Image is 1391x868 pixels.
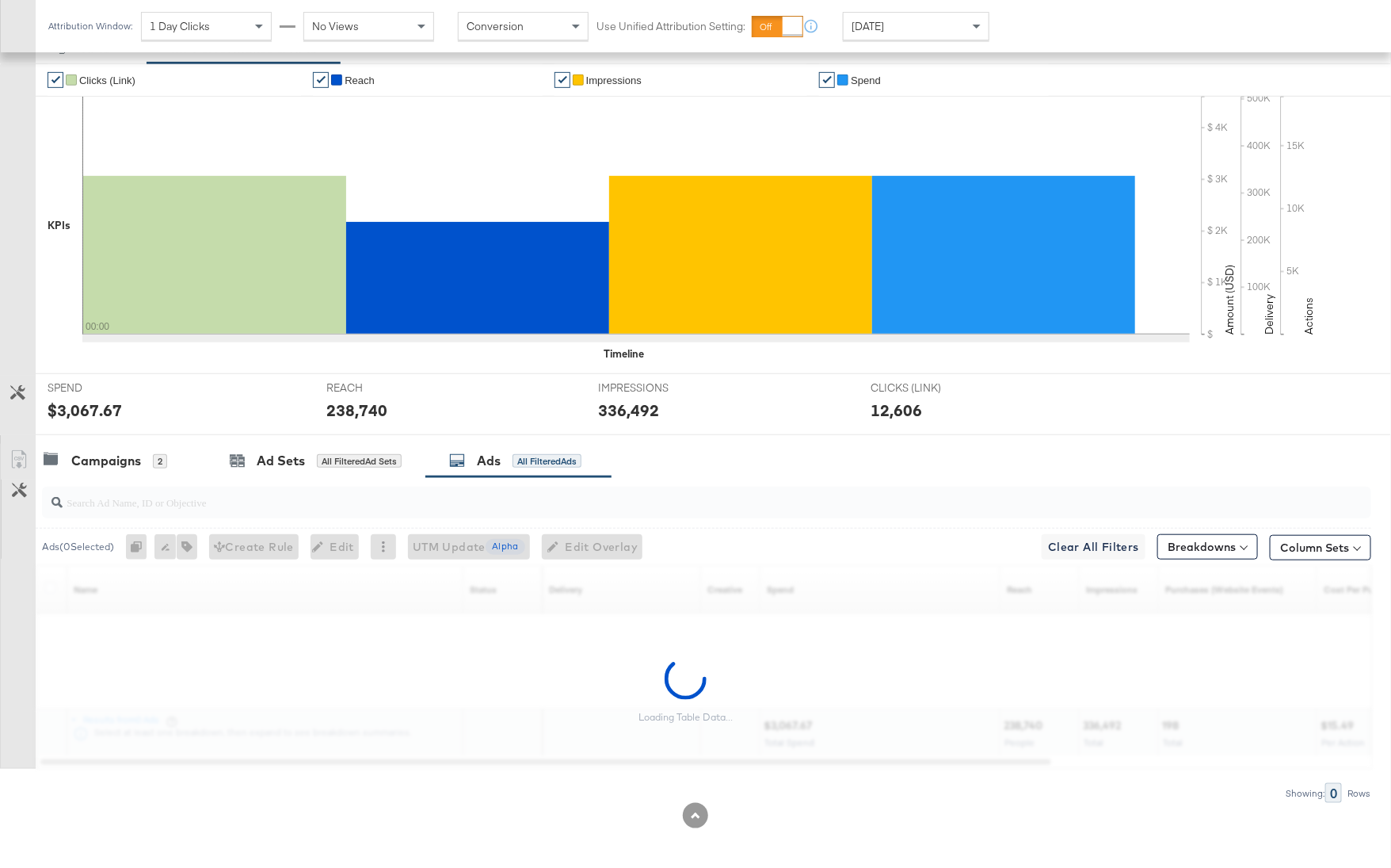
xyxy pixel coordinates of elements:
div: All Filtered Ads [513,454,581,468]
span: No Views [312,19,359,33]
span: Impressions [586,75,642,86]
a: ✔ [313,72,329,88]
div: Rows [1347,788,1371,799]
div: All Filtered Ad Sets [317,454,402,468]
a: ✔ [819,72,835,88]
span: [DATE] [852,19,884,33]
span: CLICKS (LINK) [871,380,989,396]
div: Campaigns [71,452,141,470]
span: SPEND [48,380,166,396]
div: KPIs [48,218,71,233]
div: 336,492 [599,399,660,422]
text: Amount (USD) [1222,265,1237,335]
span: REACH [326,380,445,396]
span: Clicks (Link) [79,75,135,86]
button: Clear All Filters [1042,534,1145,560]
button: Breakdowns [1157,534,1258,560]
div: $3,067.67 [48,399,122,422]
a: ✔ [48,72,63,88]
label: Use Unified Attribution Setting: [596,19,745,34]
div: Timeline [604,346,645,361]
div: 12,606 [871,399,922,422]
div: Ad Sets [257,452,305,470]
a: ✔ [554,72,570,88]
span: Conversion [467,19,524,33]
div: 0 [126,534,154,560]
button: Column Sets [1270,535,1371,560]
div: Attribution Window: [48,21,133,32]
text: Actions [1301,297,1316,335]
div: 2 [153,454,167,468]
span: Reach [345,75,375,86]
span: IMPRESSIONS [599,380,718,396]
div: 0 [1325,783,1342,803]
span: 1 Day Clicks [150,19,210,33]
input: Search Ad Name, ID or Objective [63,480,1250,511]
span: Clear All Filters [1048,537,1139,557]
text: Delivery [1262,294,1276,335]
div: Ads ( 0 Selected) [42,540,114,554]
div: Loading Table Data... [638,711,733,724]
div: 238,740 [326,399,387,422]
div: Ads [477,452,501,470]
div: Showing: [1285,788,1325,799]
span: Spend [851,75,881,86]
